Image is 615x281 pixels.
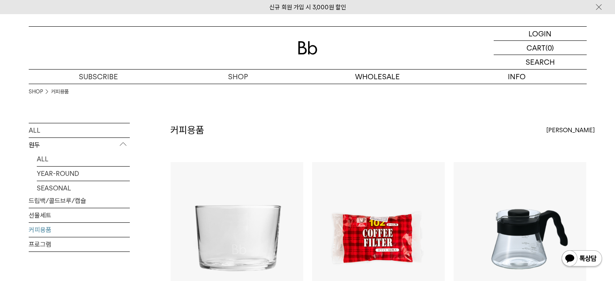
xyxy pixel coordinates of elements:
p: INFO [447,70,587,84]
a: SHOP [29,88,43,96]
img: 카카오톡 채널 1:1 채팅 버튼 [561,249,603,269]
p: CART [526,41,545,55]
a: 드립백/콜드브루/캡슐 [29,194,130,208]
a: LOGIN [494,27,587,41]
span: [PERSON_NAME] [546,125,595,135]
a: CART (0) [494,41,587,55]
a: 커피용품 [51,88,69,96]
a: SUBSCRIBE [29,70,168,84]
a: SEASONAL [37,181,130,195]
p: SEARCH [526,55,555,69]
a: 신규 회원 가입 시 3,000원 할인 [269,4,346,11]
img: 로고 [298,41,317,55]
p: 원두 [29,138,130,152]
a: 선물세트 [29,208,130,222]
p: WHOLESALE [308,70,447,84]
a: ALL [37,152,130,166]
p: (0) [545,41,554,55]
h2: 커피용품 [170,123,204,137]
p: LOGIN [528,27,552,40]
a: SHOP [168,70,308,84]
a: 커피용품 [29,223,130,237]
a: YEAR-ROUND [37,167,130,181]
a: ALL [29,123,130,137]
a: 프로그램 [29,237,130,251]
